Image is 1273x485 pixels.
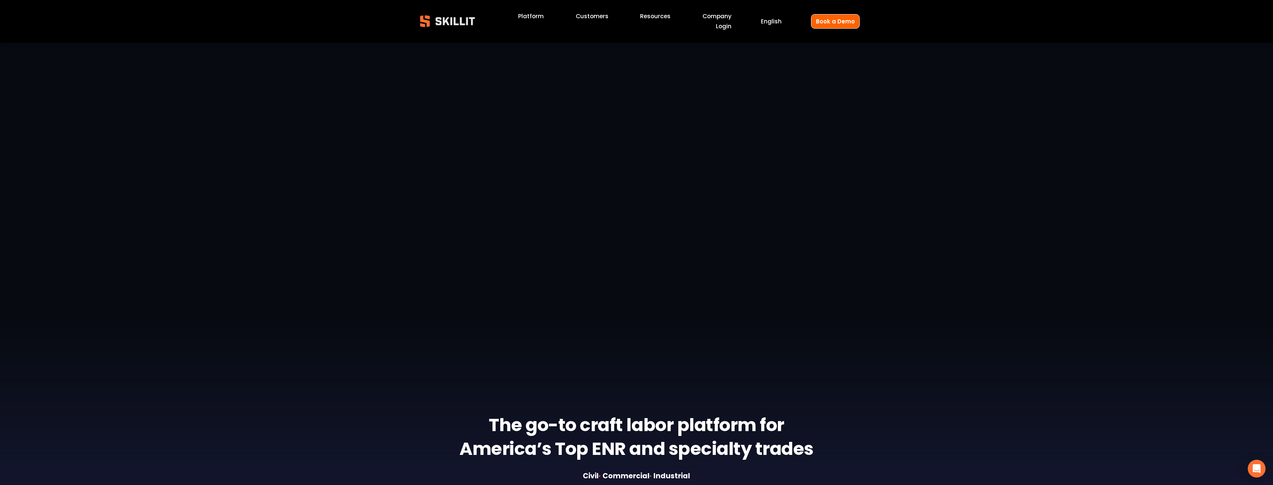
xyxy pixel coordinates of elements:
[640,12,671,20] span: Resources
[583,471,599,483] strong: Civil
[1248,460,1266,478] div: Open Intercom Messenger
[599,471,601,481] em: ·
[702,12,731,22] a: Company
[601,471,650,483] strong: Commercial
[640,12,671,22] a: folder dropdown
[716,21,731,31] a: Login
[811,14,860,29] a: Book a Demo
[650,471,652,481] em: ·
[761,16,782,26] div: language picker
[518,12,544,22] a: Platform
[576,12,608,22] a: Customers
[414,10,481,32] img: Skillit
[414,127,860,378] iframe: Jack Nix Full Interview Skillit Testimonial
[459,411,814,466] strong: The go-to craft labor platform for America’s Top ENR and specialty trades
[761,17,782,26] span: English
[652,471,690,483] strong: Industrial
